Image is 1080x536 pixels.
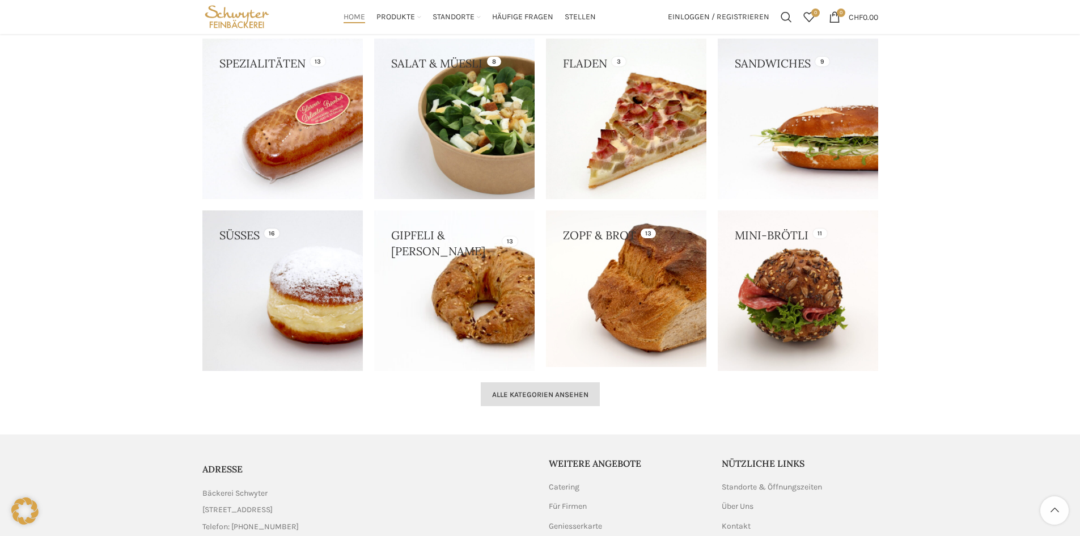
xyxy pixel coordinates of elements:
a: 0 CHF0.00 [823,6,884,28]
a: Home [344,6,365,28]
bdi: 0.00 [849,12,878,22]
span: CHF [849,12,863,22]
a: Kontakt [722,521,752,532]
a: Produkte [376,6,421,28]
span: 0 [811,9,820,17]
a: Catering [549,482,581,493]
span: Home [344,12,365,23]
span: 0 [837,9,845,17]
a: Geniesserkarte [549,521,603,532]
div: Meine Wunschliste [798,6,820,28]
h5: Nützliche Links [722,457,878,470]
span: ADRESSE [202,463,243,475]
span: Einloggen / Registrieren [668,13,769,21]
a: Für Firmen [549,501,588,512]
span: Häufige Fragen [492,12,553,23]
span: Stellen [565,12,596,23]
h5: Weitere Angebote [549,457,705,470]
a: Häufige Fragen [492,6,553,28]
a: Stellen [565,6,596,28]
div: Main navigation [277,6,662,28]
a: Standorte & Öffnungszeiten [722,482,823,493]
span: Standorte [433,12,475,23]
a: List item link [202,521,532,533]
span: Produkte [376,12,415,23]
a: Standorte [433,6,481,28]
a: Scroll to top button [1040,496,1069,525]
a: Site logo [202,11,272,21]
span: Bäckerei Schwyter [202,487,268,500]
span: Alle Kategorien ansehen [492,390,588,399]
a: Alle Kategorien ansehen [481,382,600,406]
a: Über Uns [722,501,755,512]
span: [STREET_ADDRESS] [202,504,273,516]
a: Einloggen / Registrieren [662,6,775,28]
a: Suchen [775,6,798,28]
a: 0 [798,6,820,28]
